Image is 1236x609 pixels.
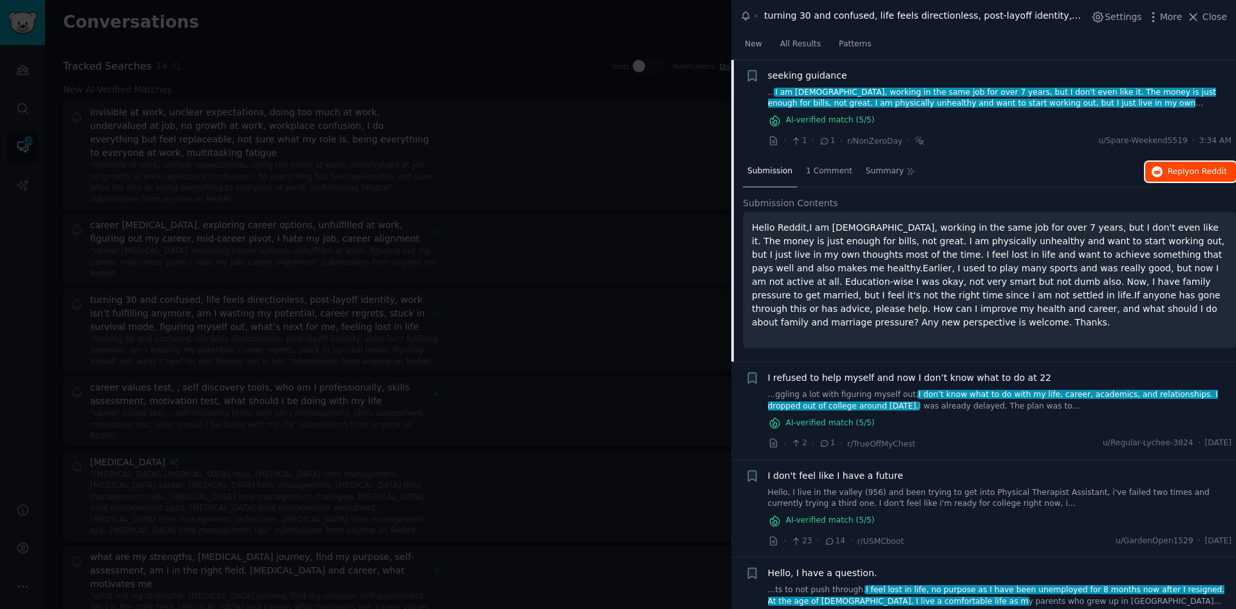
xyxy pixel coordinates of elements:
span: I am [DEMOGRAPHIC_DATA], working in the same job for over 7 years, but I don't even like it. The ... [768,88,1216,131]
span: u/GardenOpen1529 [1116,536,1194,547]
a: I don't feel like I have a future [768,469,903,483]
span: AI-verified match ( 5 /5) [786,418,875,429]
span: All Results [780,39,821,50]
p: Hello Reddit,I am [DEMOGRAPHIC_DATA], working in the same job for over 7 years, but I don't even ... [752,221,1227,329]
span: AI-verified match ( 5 /5) [786,515,875,527]
span: · [1198,438,1201,449]
span: I feel lost in life, no purpose as I have been unemployed for 8 months now after I resigned. At t... [768,585,1225,606]
span: 1 [791,135,807,147]
span: · [840,437,843,450]
button: Close [1186,10,1227,24]
span: 2 [791,438,807,449]
a: New [740,34,767,61]
span: on Reddit [1190,167,1227,176]
span: · [783,134,786,148]
span: r/USMCboot [857,537,904,546]
span: · [850,534,852,548]
span: 1 Comment [806,166,852,177]
span: · [812,134,814,148]
span: · [783,534,786,548]
span: Close [1203,10,1227,24]
a: ...I am [DEMOGRAPHIC_DATA], working in the same job for over 7 years, but I don't even like it. T... [768,87,1232,110]
span: · [783,437,786,450]
span: 23 [791,536,812,547]
a: seeking guidance [768,69,847,82]
span: 1 [819,438,835,449]
span: · [812,437,814,450]
a: Hello, I live in the valley (956) and been trying to get into Physical Therapist Assistant, i've ... [768,487,1232,510]
span: [DATE] [1205,438,1231,449]
span: 3:34 AM [1199,135,1231,147]
span: Summary [866,166,904,177]
a: Patterns [834,34,876,61]
span: Submission Contents [743,197,838,210]
span: 1 [819,135,835,147]
span: Patterns [839,39,871,50]
span: u/Spare-Weekend5519 [1098,135,1188,147]
button: More [1147,10,1183,24]
span: [DATE] [1205,536,1231,547]
span: AI-verified match ( 5 /5) [786,115,875,126]
span: Submission [747,166,792,177]
span: Reply [1168,166,1227,178]
span: New [745,39,762,50]
span: r/NonZeroDay [847,137,903,146]
span: r/TrueOffMyChest [847,440,915,449]
span: I don’t know what to do with my life, career, academics, and relationships. I dropped out of coll... [768,390,1218,411]
a: I refused to help myself and now I don’t know what to do at 22 [768,371,1051,385]
a: ...ggling a lot with figuring myself out.I don’t know what to do with my life, career, academics,... [768,389,1232,412]
a: All Results [776,34,825,61]
span: · [817,534,819,548]
span: Settings [1105,10,1141,24]
span: · [1192,135,1195,147]
div: turning 30 and confused, life feels directionless, post-layoff identity, work isn’t fulfilling an... [764,9,1085,23]
a: ...ts to not push through.I feel lost in life, no purpose as I have been unemployed for 8 months ... [768,585,1232,607]
button: Settings [1091,10,1141,24]
span: u/Regular-Lychee-3824 [1103,438,1194,449]
button: Replyon Reddit [1145,162,1236,182]
span: 14 [824,536,845,547]
span: More [1160,10,1183,24]
span: · [840,134,843,148]
a: Hello, I have a question. [768,566,877,580]
span: · [907,134,910,148]
span: · [1198,536,1201,547]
